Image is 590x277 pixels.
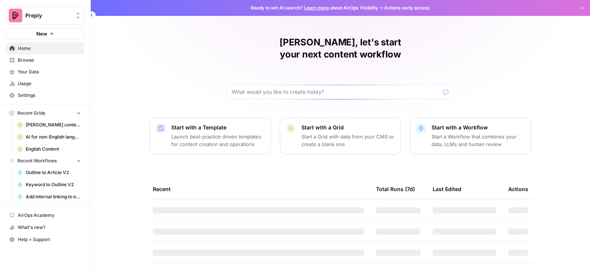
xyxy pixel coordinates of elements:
button: What's new? [6,221,84,233]
a: [PERSON_NAME] content interlinking test - new content [14,119,84,131]
button: Recent Workflows [6,155,84,167]
span: AirOps Academy [18,212,81,219]
h1: [PERSON_NAME], let's start your next content workflow [227,36,454,61]
p: Launch best-practice driven templates for content creation and operations [171,133,264,148]
div: Last Edited [433,179,461,199]
button: Help + Support [6,233,84,246]
a: Learn more [304,5,329,11]
div: Recent [153,179,364,199]
span: Recent Grids [17,110,45,117]
p: Start with a Workflow [432,124,525,131]
a: English Content [14,143,84,155]
span: Browse [18,57,81,64]
span: Ready to win AI search? about AirOps Visibility [251,5,378,11]
button: Start with a TemplateLaunch best-practice driven templates for content creation and operations [150,117,271,154]
span: [PERSON_NAME] content interlinking test - new content [26,121,81,128]
input: What would you like to create today? [232,88,440,96]
span: New [36,30,47,37]
button: Recent Grids [6,107,84,119]
a: Your Data [6,66,84,78]
span: Actions early access [384,5,430,11]
a: AI for non-English languages [14,131,84,143]
span: AI for non-English languages [26,134,81,140]
div: What's new? [6,222,84,233]
span: Preply [25,12,71,19]
p: Start with a Grid [301,124,394,131]
a: Home [6,42,84,54]
span: Settings [18,92,81,99]
button: Start with a GridStart a Grid with data from your CMS or create a blank one [280,117,401,154]
span: Help + Support [18,236,81,243]
img: Preply Logo [9,9,22,22]
span: Keyword to Outline V2 [26,181,81,188]
div: Actions [508,179,528,199]
div: Total Runs (7d) [376,179,415,199]
a: Settings [6,89,84,101]
a: Usage [6,78,84,90]
p: Start a Grid with data from your CMS or create a blank one [301,133,394,148]
span: English Content [26,146,81,153]
p: Start with a Template [171,124,264,131]
a: Add internal linking to existing articles [14,191,84,203]
span: Your Data [18,68,81,75]
span: Add internal linking to existing articles [26,193,81,200]
span: Home [18,45,81,52]
a: Outline to Article V2 [14,167,84,179]
a: Browse [6,54,84,66]
a: AirOps Academy [6,209,84,221]
span: Usage [18,80,81,87]
button: Workspace: Preply [6,6,84,25]
span: Recent Workflows [17,157,57,164]
p: Start a Workflow that combines your data, LLMs and human review [432,133,525,148]
button: New [6,28,84,39]
a: Keyword to Outline V2 [14,179,84,191]
span: Outline to Article V2 [26,169,81,176]
button: Start with a WorkflowStart a Workflow that combines your data, LLMs and human review [410,117,531,154]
